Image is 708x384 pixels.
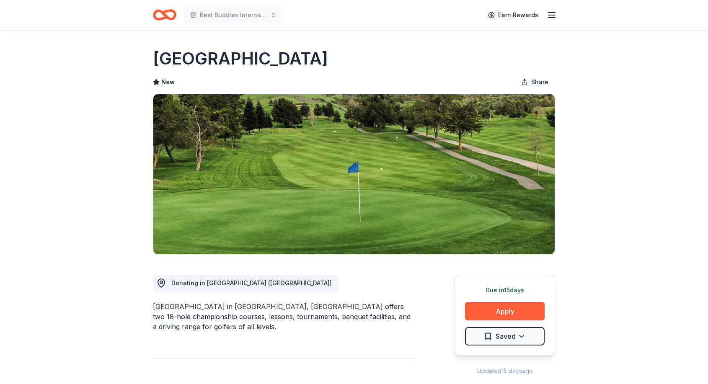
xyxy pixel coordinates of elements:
button: Apply [465,302,545,320]
button: Saved [465,327,545,345]
span: New [161,77,175,87]
a: Home [153,5,176,25]
div: Due in 15 days [465,285,545,295]
img: Image for Blue Rock Springs Golf Club [153,94,555,254]
button: Share [514,74,555,90]
span: Share [531,77,548,87]
h1: [GEOGRAPHIC_DATA] [153,47,328,70]
a: Earn Rewards [483,8,543,23]
span: Best Buddies International, [GEOGRAPHIC_DATA], Champion of the Year Gala [200,10,267,20]
div: [GEOGRAPHIC_DATA] in [GEOGRAPHIC_DATA], [GEOGRAPHIC_DATA] offers two 18-hole championship courses... [153,302,414,332]
span: Donating in [GEOGRAPHIC_DATA] ([GEOGRAPHIC_DATA]) [171,279,332,286]
button: Best Buddies International, [GEOGRAPHIC_DATA], Champion of the Year Gala [183,7,284,23]
span: Saved [496,331,516,342]
div: Updated 15 days ago [455,366,555,376]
